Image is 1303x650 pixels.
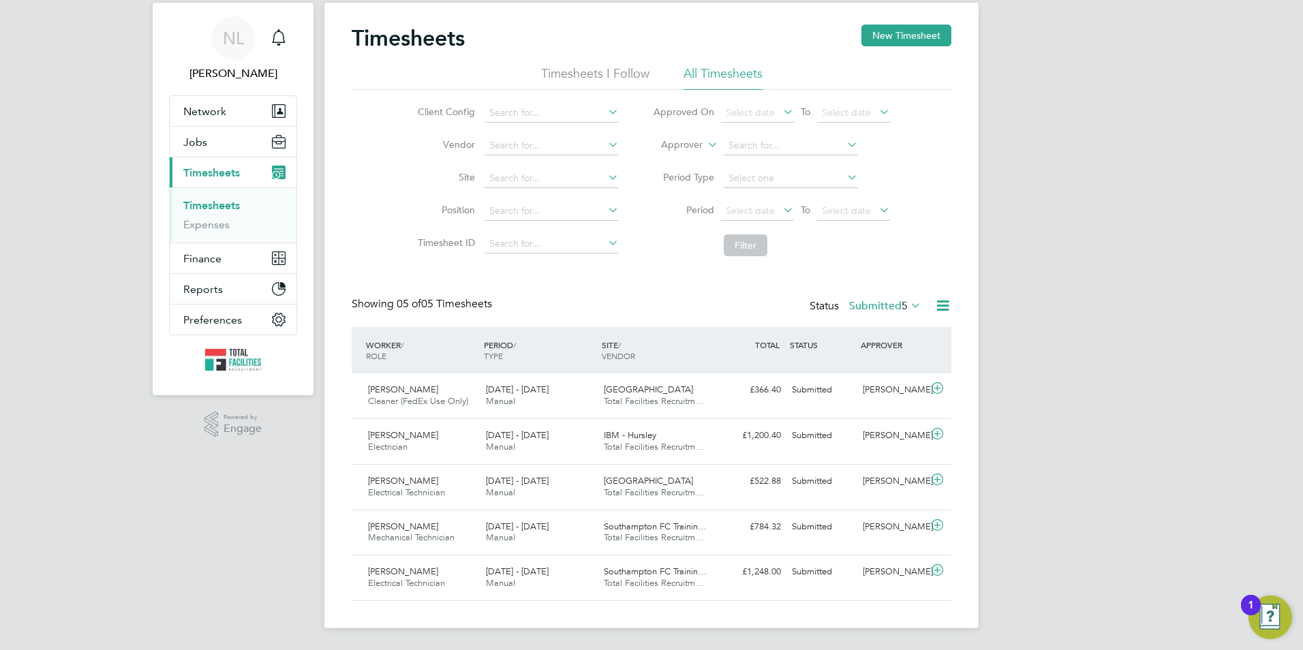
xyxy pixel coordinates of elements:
[604,486,704,498] span: Total Facilities Recruitm…
[183,199,240,212] a: Timesheets
[857,379,928,401] div: [PERSON_NAME]
[480,332,598,368] div: PERIOD
[183,218,230,231] a: Expenses
[653,204,714,216] label: Period
[414,106,475,118] label: Client Config
[352,25,465,52] h2: Timesheets
[368,577,445,589] span: Electrical Technician
[366,350,386,361] span: ROLE
[223,29,244,47] span: NL
[604,429,656,441] span: IBM - Hursley
[204,412,262,437] a: Powered byEngage
[169,65,297,82] span: Nicola Lawrence
[486,384,549,395] span: [DATE] - [DATE]
[170,305,296,335] button: Preferences
[726,204,775,217] span: Select date
[786,470,857,493] div: Submitted
[598,332,716,368] div: SITE
[170,187,296,243] div: Timesheets
[485,234,619,253] input: Search for...
[224,423,262,435] span: Engage
[169,16,297,82] a: NL[PERSON_NAME]
[724,169,858,188] input: Select one
[604,521,707,532] span: Southampton FC Trainin…
[822,204,871,217] span: Select date
[857,424,928,447] div: [PERSON_NAME]
[604,577,704,589] span: Total Facilities Recruitm…
[604,384,693,395] span: [GEOGRAPHIC_DATA]
[716,516,786,538] div: £784.32
[224,412,262,423] span: Powered by
[485,202,619,221] input: Search for...
[653,106,714,118] label: Approved On
[604,441,704,452] span: Total Facilities Recruitm…
[170,274,296,304] button: Reports
[368,486,445,498] span: Electrical Technician
[414,171,475,183] label: Site
[486,395,515,407] span: Manual
[716,561,786,583] div: £1,248.00
[857,516,928,538] div: [PERSON_NAME]
[486,475,549,486] span: [DATE] - [DATE]
[183,105,226,118] span: Network
[602,350,635,361] span: VENDOR
[183,252,221,265] span: Finance
[797,201,814,219] span: To
[169,349,297,371] a: Go to home page
[684,65,763,90] li: All Timesheets
[183,283,223,296] span: Reports
[1248,595,1292,639] button: Open Resource Center, 1 new notification
[170,157,296,187] button: Timesheets
[486,429,549,441] span: [DATE] - [DATE]
[368,429,438,441] span: [PERSON_NAME]
[786,332,857,357] div: STATUS
[205,349,261,371] img: tfrecruitment-logo-retina.png
[604,475,693,486] span: [GEOGRAPHIC_DATA]
[368,395,468,407] span: Cleaner (FedEx Use Only)
[604,566,707,577] span: Southampton FC Trainin…
[170,96,296,126] button: Network
[786,424,857,447] div: Submitted
[618,339,621,350] span: /
[183,136,207,149] span: Jobs
[397,297,421,311] span: 05 of
[716,424,786,447] div: £1,200.40
[849,299,921,313] label: Submitted
[716,379,786,401] div: £366.40
[724,234,767,256] button: Filter
[153,3,313,395] nav: Main navigation
[485,136,619,155] input: Search for...
[485,104,619,123] input: Search for...
[170,243,296,273] button: Finance
[857,561,928,583] div: [PERSON_NAME]
[363,332,480,368] div: WORKER
[414,204,475,216] label: Position
[604,395,704,407] span: Total Facilities Recruitm…
[368,521,438,532] span: [PERSON_NAME]
[604,531,704,543] span: Total Facilities Recruitm…
[541,65,649,90] li: Timesheets I Follow
[724,136,858,155] input: Search for...
[486,577,515,589] span: Manual
[486,531,515,543] span: Manual
[485,169,619,188] input: Search for...
[368,441,408,452] span: Electrician
[786,516,857,538] div: Submitted
[857,332,928,357] div: APPROVER
[486,521,549,532] span: [DATE] - [DATE]
[183,313,242,326] span: Preferences
[486,566,549,577] span: [DATE] - [DATE]
[857,470,928,493] div: [PERSON_NAME]
[726,106,775,119] span: Select date
[368,475,438,486] span: [PERSON_NAME]
[861,25,951,46] button: New Timesheet
[786,379,857,401] div: Submitted
[368,566,438,577] span: [PERSON_NAME]
[822,106,871,119] span: Select date
[401,339,403,350] span: /
[1248,605,1254,623] div: 1
[414,138,475,151] label: Vendor
[484,350,503,361] span: TYPE
[653,171,714,183] label: Period Type
[183,166,240,179] span: Timesheets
